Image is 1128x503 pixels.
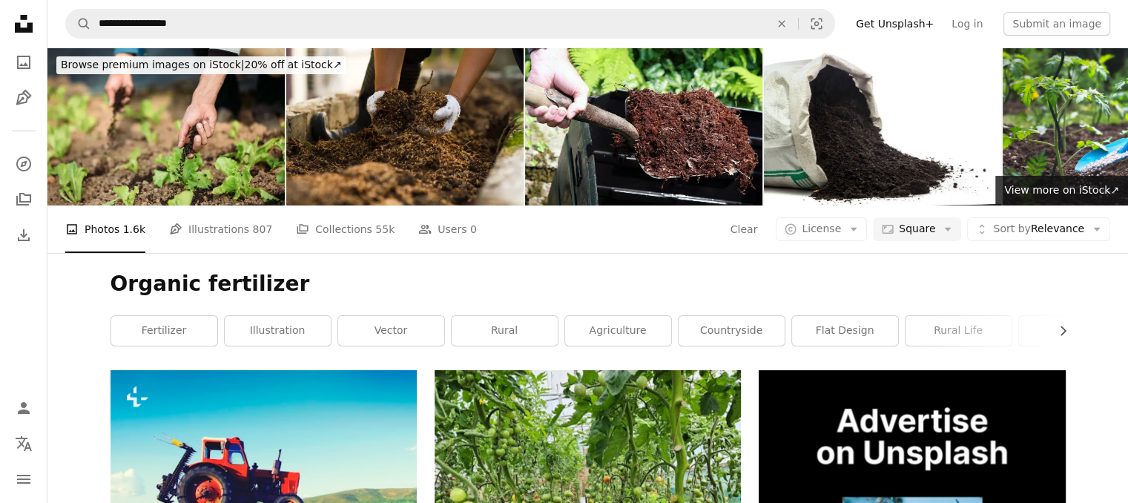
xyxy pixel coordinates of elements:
form: Find visuals sitewide [65,9,835,39]
a: flat design [792,316,898,346]
a: Collections [9,185,39,214]
button: scroll list to the right [1049,316,1066,346]
button: Submit an image [1003,12,1110,36]
span: Relevance [993,222,1084,237]
button: License [776,217,867,241]
button: Search Unsplash [66,10,91,38]
a: Photos [9,47,39,77]
span: 55k [375,221,395,237]
button: Sort byRelevance [967,217,1110,241]
a: Illustrations [9,83,39,113]
a: Home — Unsplash [9,9,39,42]
h1: Organic fertilizer [111,271,1066,297]
a: fertilizer [111,316,217,346]
a: Get Unsplash+ [847,12,943,36]
a: Log in / Sign up [9,393,39,423]
a: Illustrations 807 [169,206,272,253]
img: Asian chinese mid adult male family farmer hand giving fertilizer to green plants [47,47,285,206]
img: Organic manure [764,47,1001,206]
button: Visual search [799,10,834,38]
span: Browse premium images on iStock | [61,59,244,70]
img: Hand Holding Shovel Full of Compost, Home Composting [525,47,762,206]
a: countryside [679,316,785,346]
span: Sort by [993,223,1030,234]
button: Clear [730,217,759,241]
button: Language [9,429,39,458]
button: Square [873,217,961,241]
a: rural [452,316,558,346]
span: View more on iStock ↗ [1004,184,1119,196]
button: Menu [9,464,39,494]
img: Soil mixed with compost at vegetable garden [286,47,524,206]
span: License [802,223,841,234]
a: Explore [9,149,39,179]
button: Clear [765,10,798,38]
a: Users 0 [418,206,477,253]
a: Log in [943,12,992,36]
a: vector [338,316,444,346]
a: farmer [1019,316,1125,346]
a: Collections 55k [296,206,395,253]
span: Square [899,222,935,237]
span: 0 [470,221,477,237]
span: 807 [253,221,273,237]
a: Browse premium images on iStock|20% off at iStock↗ [47,47,355,83]
a: agriculture [565,316,671,346]
a: Download History [9,220,39,250]
a: illustration [225,316,331,346]
a: View more on iStock↗ [995,176,1128,206]
span: 20% off at iStock ↗ [61,59,342,70]
a: rural life [906,316,1012,346]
